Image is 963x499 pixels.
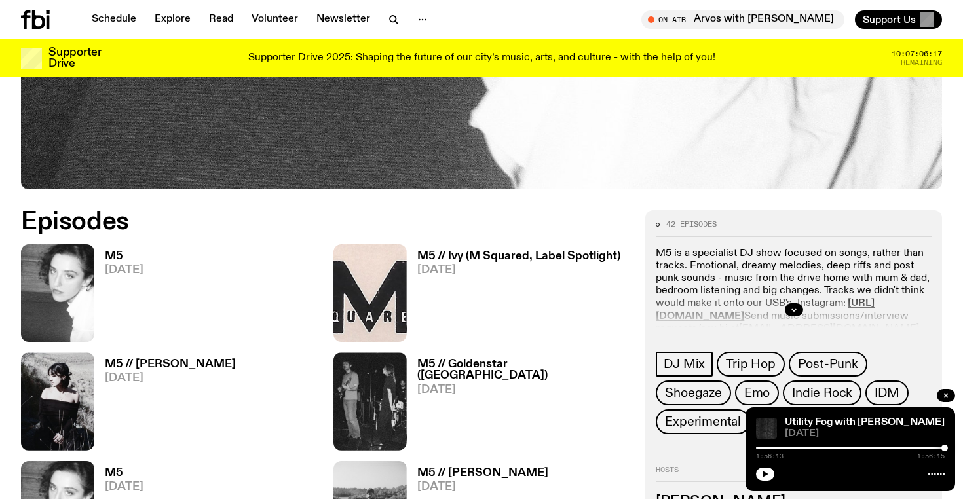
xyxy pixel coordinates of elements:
h2: Hosts [656,466,932,481]
a: Volunteer [244,10,306,29]
p: Supporter Drive 2025: Shaping the future of our city’s music, arts, and culture - with the help o... [248,52,715,64]
p: M5 is a specialist DJ show focused on songs, rather than tracks. Emotional, dreamy melodies, deep... [656,247,932,348]
h3: M5 // Goldenstar ([GEOGRAPHIC_DATA]) [417,359,630,381]
a: Indie Rock [783,380,861,405]
span: [DATE] [417,384,630,396]
span: [DATE] [105,265,143,276]
span: 1:56:15 [917,453,945,460]
span: 42 episodes [666,221,717,228]
span: Remaining [901,59,942,66]
h3: M5 [105,468,143,479]
span: [DATE] [105,373,236,384]
a: M5 // Ivy (M Squared, Label Spotlight)[DATE] [407,251,620,342]
h3: M5 // Ivy (M Squared, Label Spotlight) [417,251,620,262]
span: IDM [875,386,899,400]
span: [DATE] [417,481,548,492]
img: A black and white photo of Lilly wearing a white blouse and looking up at the camera. [21,244,94,342]
a: Read [201,10,241,29]
span: Shoegaze [665,386,721,400]
a: M5 // [PERSON_NAME][DATE] [94,359,236,450]
h3: Supporter Drive [48,47,101,69]
span: Post-Punk [798,357,858,371]
a: Utility Fog with [PERSON_NAME] [785,417,945,428]
span: 1:56:13 [756,453,784,460]
a: Emo [735,380,779,405]
a: Post-Punk [789,352,867,377]
span: DJ Mix [664,357,705,371]
h3: M5 [105,251,143,262]
span: Trip Hop [726,357,775,371]
a: DJ Mix [656,352,713,377]
h3: M5 // [PERSON_NAME] [417,468,548,479]
span: Indie Rock [792,386,852,400]
span: [DATE] [785,429,945,439]
a: M5 // Goldenstar ([GEOGRAPHIC_DATA])[DATE] [407,359,630,450]
h3: M5 // [PERSON_NAME] [105,359,236,370]
a: Experimental [656,409,750,434]
span: Support Us [863,14,916,26]
a: Shoegaze [656,380,730,405]
a: Explore [147,10,198,29]
a: M5[DATE] [94,251,143,342]
span: [DATE] [417,265,620,276]
span: 10:07:06:17 [892,50,942,58]
span: [DATE] [105,481,143,492]
a: Newsletter [309,10,378,29]
button: On AirArvos with [PERSON_NAME] [641,10,844,29]
h2: Episodes [21,210,630,234]
span: Emo [744,386,770,400]
a: Schedule [84,10,144,29]
span: Experimental [665,415,741,429]
img: Cover of Giuseppe Ielasi's album "an insistence on material vol.2" [756,418,777,439]
a: Trip Hop [717,352,784,377]
a: IDM [865,380,908,405]
button: Support Us [855,10,942,29]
